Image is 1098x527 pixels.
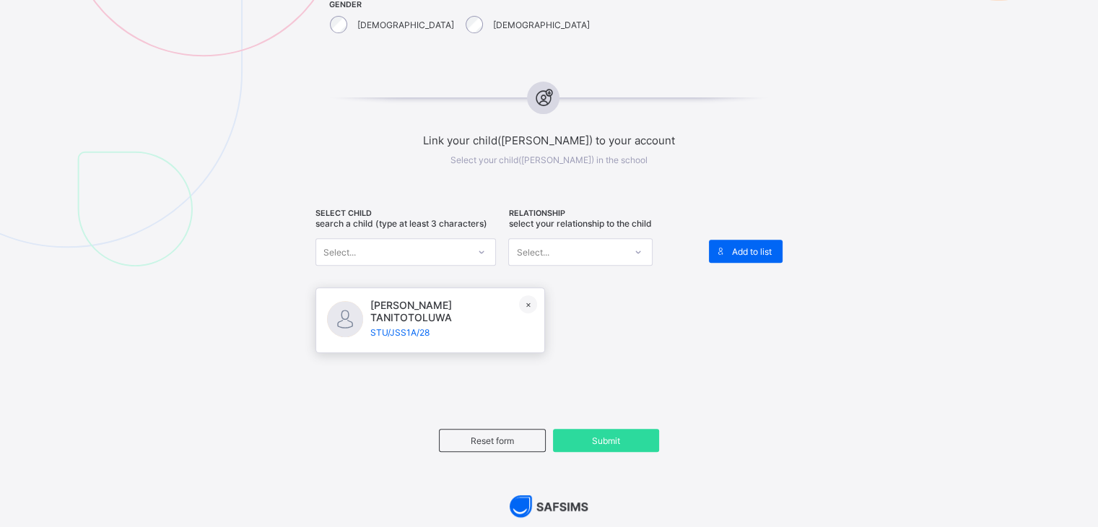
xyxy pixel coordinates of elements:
span: Select your child([PERSON_NAME]) in the school [450,154,648,165]
span: STU/JSS1A/28 [370,327,533,338]
label: [DEMOGRAPHIC_DATA] [493,19,590,30]
div: Select... [323,238,356,266]
div: Select... [516,238,549,266]
span: RELATIONSHIP [508,209,694,218]
span: Add to list [732,246,772,257]
span: Reset form [450,435,533,446]
label: [DEMOGRAPHIC_DATA] [357,19,454,30]
span: Search a child (type at least 3 characters) [315,218,487,229]
span: Select your relationship to the child [508,218,651,229]
span: [PERSON_NAME] TANITOTOLUWA [370,299,533,323]
div: × [519,295,537,313]
img: AdK1DDW6R+oPwAAAABJRU5ErkJggg== [510,495,588,518]
span: Link your child([PERSON_NAME]) to your account [274,134,824,147]
span: SELECT CHILD [315,209,501,218]
span: Submit [564,435,648,446]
